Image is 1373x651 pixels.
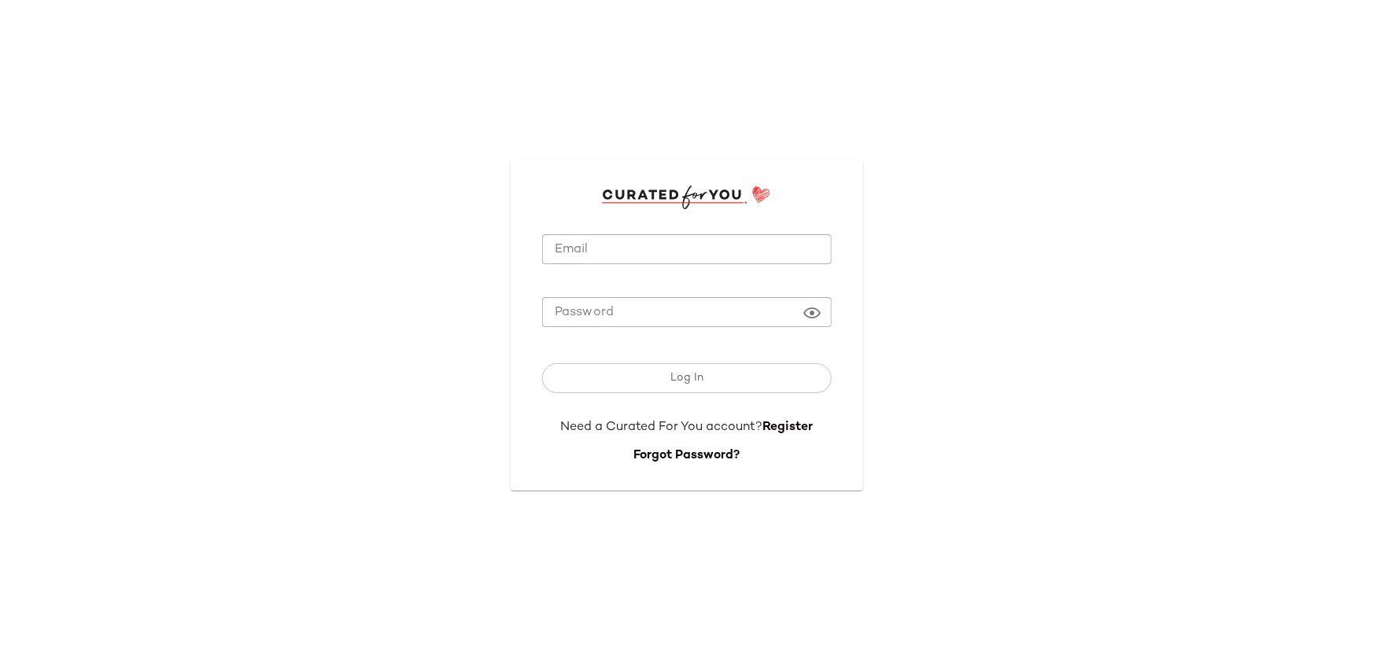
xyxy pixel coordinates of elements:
[670,372,703,384] span: Log In
[560,421,762,434] span: Need a Curated For You account?
[762,421,813,434] a: Register
[542,363,832,393] button: Log In
[633,449,740,462] a: Forgot Password?
[602,186,771,209] img: cfy_login_logo.DGdB1djN.svg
